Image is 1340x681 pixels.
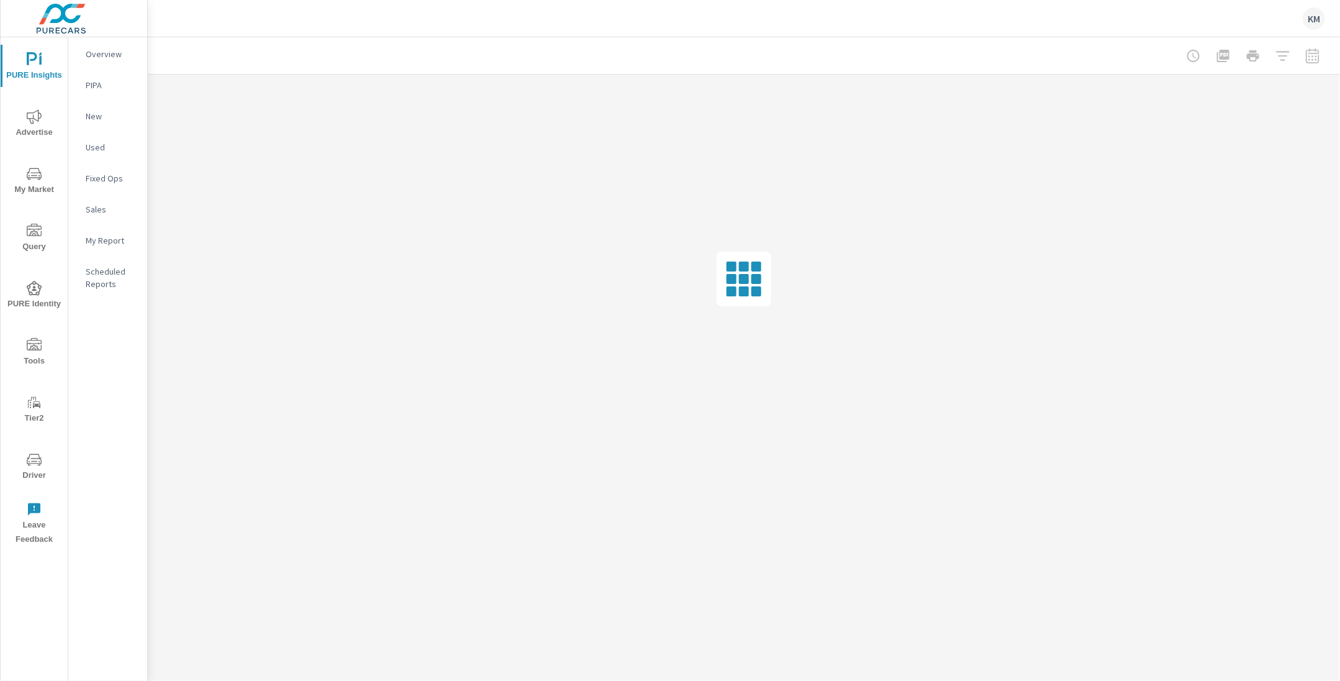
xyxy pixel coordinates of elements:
div: My Report [68,231,147,250]
p: PIPA [86,79,137,91]
p: Sales [86,203,137,216]
span: Driver [4,452,64,483]
span: PURE Identity [4,281,64,311]
div: New [68,107,147,126]
div: Sales [68,200,147,219]
span: PURE Insights [4,52,64,83]
div: nav menu [1,37,68,552]
div: PIPA [68,76,147,94]
div: KM [1303,7,1325,30]
span: Leave Feedback [4,502,64,547]
div: Used [68,138,147,157]
div: Scheduled Reports [68,262,147,293]
p: Fixed Ops [86,172,137,185]
span: Tier2 [4,395,64,426]
p: My Report [86,234,137,247]
span: My Market [4,167,64,197]
p: Scheduled Reports [86,265,137,290]
div: Overview [68,45,147,63]
p: Used [86,141,137,153]
p: Overview [86,48,137,60]
span: Query [4,224,64,254]
span: Advertise [4,109,64,140]
div: Fixed Ops [68,169,147,188]
span: Tools [4,338,64,368]
p: New [86,110,137,122]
